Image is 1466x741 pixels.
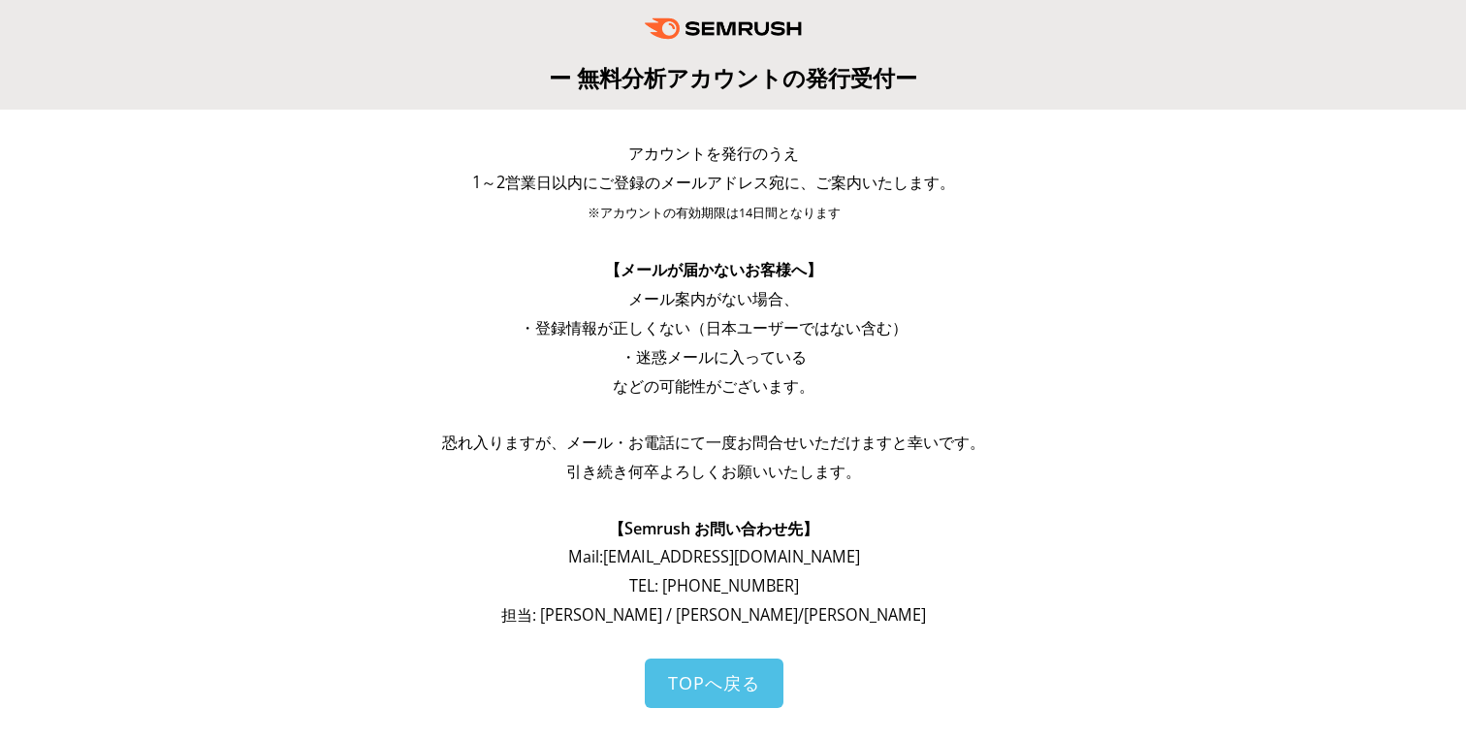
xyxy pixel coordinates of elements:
span: TOPへ戻る [668,671,760,694]
span: 【Semrush お問い合わせ先】 [609,518,818,539]
span: TEL: [PHONE_NUMBER] [629,575,799,596]
span: 【メールが届かないお客様へ】 [605,259,822,280]
span: 担当: [PERSON_NAME] / [PERSON_NAME]/[PERSON_NAME] [501,604,926,626]
span: ・迷惑メールに入っている [621,346,807,368]
span: ・登録情報が正しくない（日本ユーザーではない含む） [520,317,908,338]
span: などの可能性がございます。 [613,375,814,397]
span: 1～2営業日以内にご登録のメールアドレス宛に、ご案内いたします。 [472,172,955,193]
span: ー 無料分析アカウントの発行受付ー [549,62,917,93]
span: ※アカウントの有効期限は14日間となります [588,205,841,221]
span: 引き続き何卒よろしくお願いいたします。 [566,461,861,482]
a: TOPへ戻る [645,659,783,708]
span: アカウントを発行のうえ [628,143,799,164]
span: メール案内がない場合、 [628,288,799,309]
span: 恐れ入りますが、メール・お電話にて一度お問合せいただけますと幸いです。 [442,432,985,453]
span: Mail: [EMAIL_ADDRESS][DOMAIN_NAME] [568,546,860,567]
